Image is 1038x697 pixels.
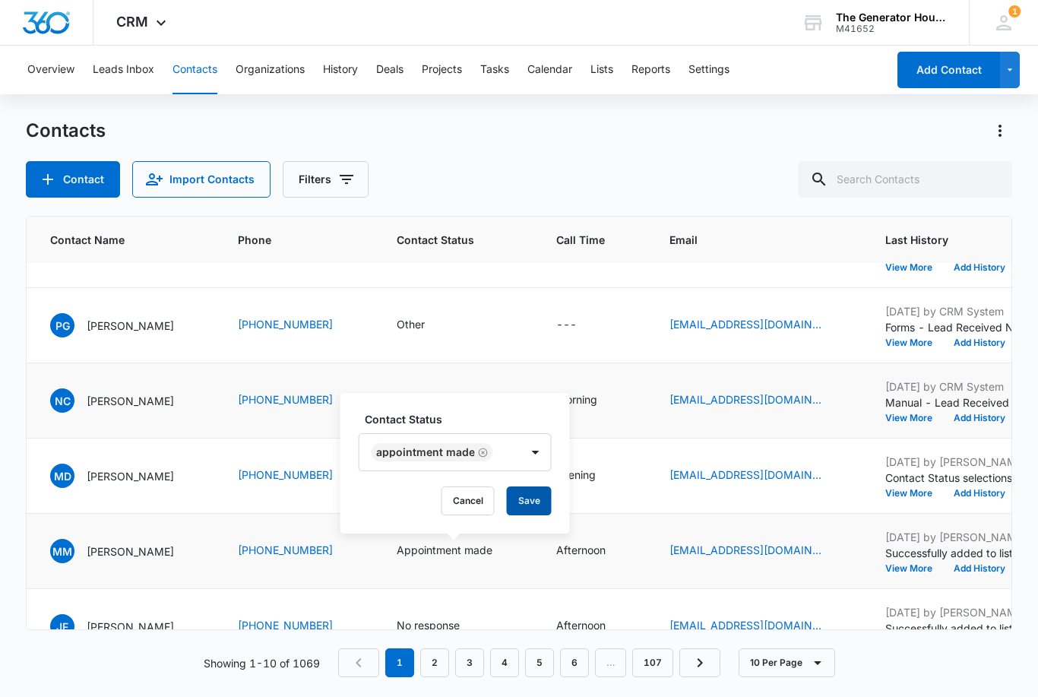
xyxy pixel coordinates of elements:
div: Call Time - Afternoon - Select to Edit Field [556,542,633,560]
span: MD [50,464,74,488]
div: Email - frugejohn@gmail.com - Select to Edit Field [669,617,849,635]
button: Actions [988,119,1012,143]
div: Call Time - - Select to Edit Field [556,316,604,334]
div: Contact Status - Other - Select to Edit Field [397,316,452,334]
span: MM [50,539,74,563]
p: [PERSON_NAME] [87,468,174,484]
div: Other [397,316,425,332]
button: Overview [27,46,74,94]
div: Afternoon [556,542,606,558]
button: Filters [283,161,369,198]
button: Add Contact [26,161,120,198]
div: Evening [556,467,596,483]
button: Add Contact [897,52,1000,88]
div: notifications count [1008,5,1021,17]
div: Phone - +1 (214) 245-9679 - Select to Edit Field [238,467,360,485]
a: Page 5 [525,648,554,677]
p: Showing 1-10 of 1069 [204,655,320,671]
div: Phone - +1 (318) 512-0477 - Select to Edit Field [238,542,360,560]
button: Tasks [480,46,509,94]
button: Add History [943,338,1016,347]
div: account id [836,24,947,34]
div: --- [556,316,577,334]
button: 10 Per Page [739,648,835,677]
div: Remove Appointment made [475,447,489,458]
button: View More [885,263,943,272]
button: Save [507,486,552,515]
a: [PHONE_NUMBER] [238,542,333,558]
a: [EMAIL_ADDRESS][DOMAIN_NAME] [669,391,821,407]
div: No response [397,617,460,633]
div: Phone - +1 (337) 692-7515 - Select to Edit Field [238,391,360,410]
button: View More [885,564,943,573]
div: Call Time - Afternoon - Select to Edit Field [556,617,633,635]
button: Lists [590,46,613,94]
div: Contact Name - Mitchell Moore - Select to Edit Field [50,539,201,563]
a: [PHONE_NUMBER] [238,316,333,332]
div: Contact Status - Appointment made - Select to Edit Field [397,542,520,560]
a: [PHONE_NUMBER] [238,467,333,483]
p: [PERSON_NAME] [87,543,174,559]
button: Organizations [236,46,305,94]
input: Search Contacts [798,161,1012,198]
span: Contact Status [397,232,498,248]
span: NC [50,388,74,413]
div: Call Time - Morning - Select to Edit Field [556,391,625,410]
button: View More [885,338,943,347]
a: [EMAIL_ADDRESS][DOMAIN_NAME] [669,467,821,483]
div: Morning [556,391,597,407]
div: Appointment made [376,447,475,458]
button: View More [885,413,943,423]
span: Contact Name [50,232,179,248]
nav: Pagination [338,648,720,677]
div: Appointment made [397,542,492,558]
a: Page 3 [455,648,484,677]
a: [EMAIL_ADDRESS][DOMAIN_NAME] [669,617,821,633]
a: [EMAIL_ADDRESS][DOMAIN_NAME] [669,542,821,558]
div: Phone - (318) 573-7043 - Select to Edit Field [238,316,360,334]
button: Add History [943,564,1016,573]
span: 1 [1008,5,1021,17]
button: Import Contacts [132,161,271,198]
button: Contacts [172,46,217,94]
button: Add History [943,489,1016,498]
a: Next Page [679,648,720,677]
button: Add History [943,413,1016,423]
a: Page 4 [490,648,519,677]
p: [PERSON_NAME] [87,318,174,334]
label: Contact Status [365,411,558,427]
div: Email - normancomeaux1969@gmail.com - Select to Edit Field [669,391,849,410]
a: [PHONE_NUMBER] [238,617,333,633]
div: Contact Name - Norman Comeaux - Select to Edit Field [50,388,201,413]
div: account name [836,11,947,24]
p: [PERSON_NAME] [87,619,174,635]
span: Call Time [556,232,633,248]
h1: Contacts [26,119,106,142]
div: Call Time - Evening - Select to Edit Field [556,467,623,485]
em: 1 [385,648,414,677]
div: Contact Name - Mildred Dunbar - Select to Edit Field [50,464,201,488]
span: PG [50,313,74,337]
button: Add History [943,263,1016,272]
a: Page 107 [632,648,673,677]
button: Settings [688,46,729,94]
button: Reports [631,46,670,94]
button: View More [885,489,943,498]
div: Contact Name - John Fruge - Select to Edit Field [50,614,201,638]
button: Projects [422,46,462,94]
button: Calendar [527,46,572,94]
div: Email - moneymitch9999@yahoo.com - Select to Edit Field [669,542,849,560]
span: Phone [238,232,338,248]
div: Contact Name - Preston Grant - Select to Edit Field [50,313,201,337]
div: None [397,391,423,407]
button: History [323,46,358,94]
button: Cancel [441,486,495,515]
div: Phone - +1 (337) 263-4770 - Select to Edit Field [238,617,360,635]
div: Contact Status - None - Select to Edit Field [397,391,451,410]
a: [EMAIL_ADDRESS][DOMAIN_NAME] [669,316,821,332]
button: Leads Inbox [93,46,154,94]
button: Deals [376,46,403,94]
span: Email [669,232,827,248]
span: CRM [116,14,148,30]
div: Afternoon [556,617,606,633]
